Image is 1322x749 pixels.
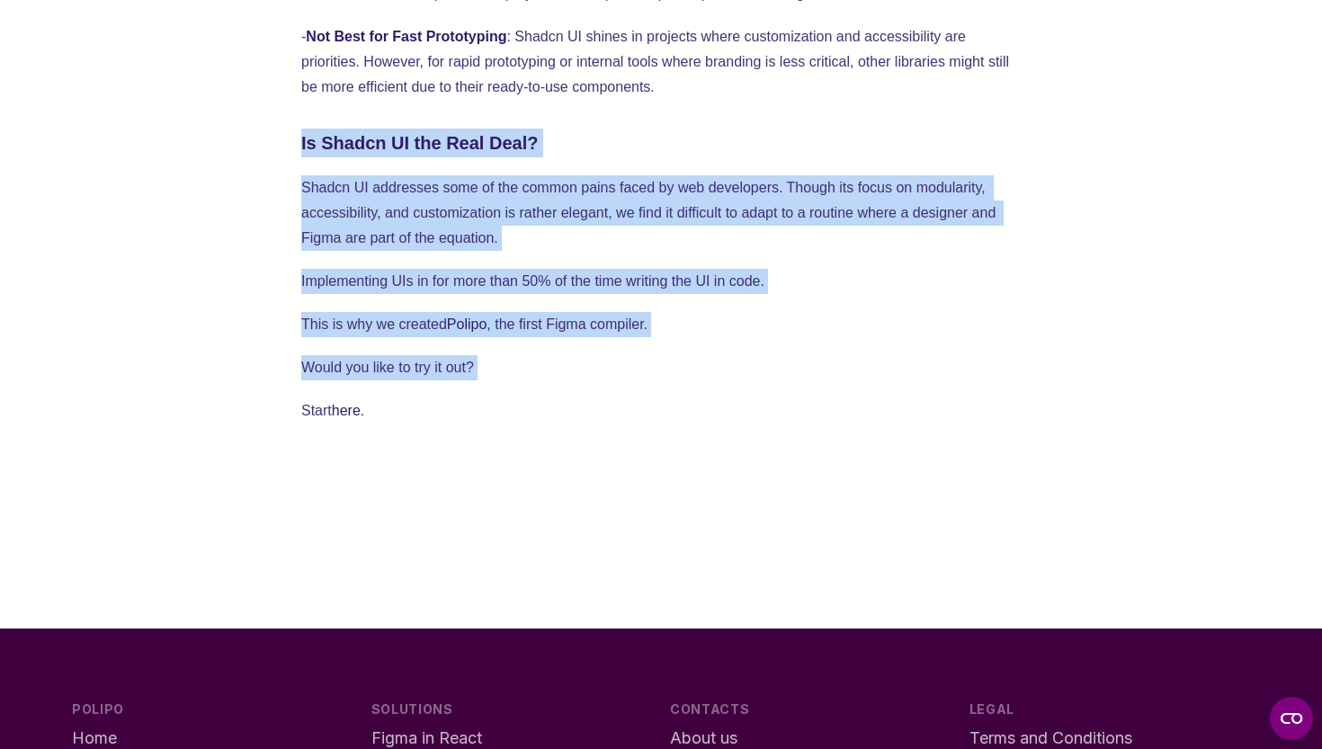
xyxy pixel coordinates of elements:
[670,701,750,717] span: Contacts
[301,269,1021,294] p: Implementing UIs in for more than 50% of the time writing the UI in code.
[306,29,506,44] strong: Not Best for Fast Prototyping
[332,403,361,418] a: here
[301,355,1021,380] p: Would you like to try it out?
[670,728,737,747] span: About us
[72,701,124,717] span: Polipo
[301,312,1021,337] p: This is why we created , the first Figma compiler.
[371,701,453,717] span: Solutions
[447,317,487,332] a: Polipo
[301,175,1021,251] p: Shadcn UI addresses some of the common pains faced by web developers. Though its focus on modular...
[301,398,1021,424] p: Start .
[301,129,1021,157] h3: Is Shadcn UI the Real Deal?
[969,701,1015,717] span: Legal
[969,728,1132,747] span: Terms and Conditions
[301,24,1021,100] p: - : Shadcn UI shines in projects where customization and accessibility are priorities. However, f...
[371,728,482,747] span: Figma in React
[1270,697,1313,740] button: Open CMP widget
[72,728,117,747] span: Home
